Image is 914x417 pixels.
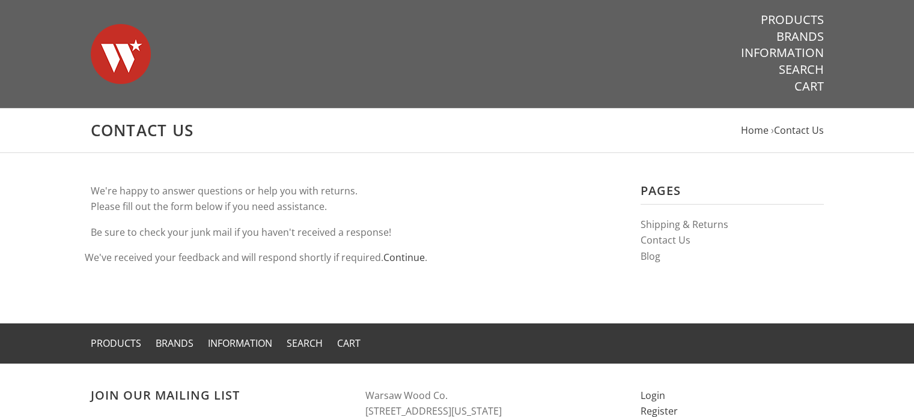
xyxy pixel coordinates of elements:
h3: Join our mailing list [91,388,342,403]
a: Cart [794,79,824,94]
a: Brands [156,337,193,350]
a: Contact Us [641,233,690,247]
h1: Contact Us [91,121,824,140]
a: Brands [776,29,824,44]
a: Cart [337,337,361,350]
a: Shipping & Returns [641,218,728,231]
p: Be sure to check your junk mail if you haven't received a response! [91,224,617,241]
a: Search [779,62,824,77]
h3: Pages [641,183,824,205]
a: Search [287,337,323,350]
li: › [771,122,824,139]
img: Warsaw Wood Co. [91,12,151,96]
a: Contact Us [774,124,824,137]
a: Continue [383,251,425,264]
p: We've received your feedback and will respond shortly if required. . [79,250,629,266]
a: Information [741,45,824,61]
p: We're happy to answer questions or help you with returns. Please fill out the form below if you n... [91,183,617,215]
a: Blog [641,250,660,263]
a: Products [91,337,141,350]
a: Products [761,12,824,28]
a: Home [741,124,769,137]
a: Information [208,337,272,350]
a: Login [641,389,665,402]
